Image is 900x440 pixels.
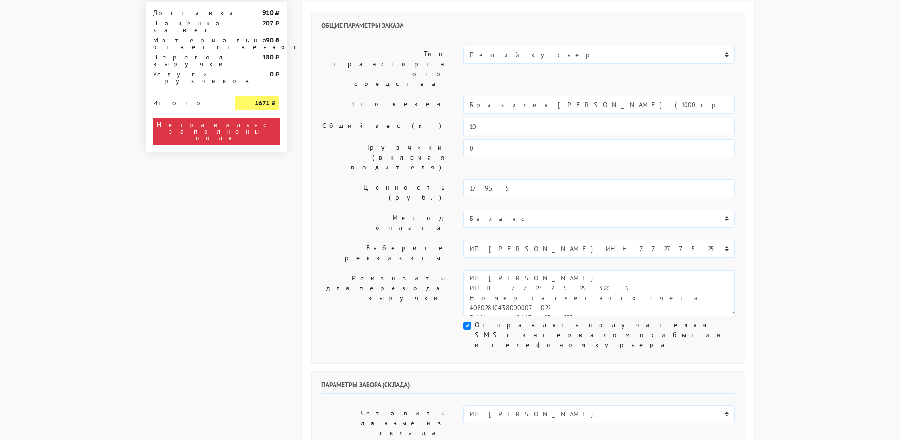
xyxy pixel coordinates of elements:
[146,20,228,33] div: Наценка за вес
[262,19,274,27] strong: 207
[321,381,735,394] h6: Параметры забора (склада)
[314,270,457,316] label: Реквизиты для перевода выручки:
[314,139,457,176] label: Грузчики (включая водителя):
[146,54,228,67] div: Перевод выручки
[314,46,457,92] label: Тип транспортного средства:
[314,210,457,236] label: Метод оплаты:
[146,9,228,16] div: Доставка
[321,22,735,34] h6: Общие параметры заказа
[314,240,457,266] label: Выберите реквизиты:
[314,118,457,135] label: Общий вес (кг):
[255,99,270,107] strong: 1671
[146,71,228,84] div: Услуги грузчиков
[262,53,274,61] strong: 180
[475,320,735,350] label: Отправлять получателям SMS с интервалом прибытия и телефоном курьера
[314,96,457,114] label: Что везем:
[270,70,274,78] strong: 0
[153,118,280,145] div: Неправильно заполнены поля
[463,270,735,316] textarea: ИП [PERSON_NAME] ИНН 772775253266 Номер расчетного счета 40802810438000007022 БИК 044525225
[314,179,457,206] label: Ценность (руб.):
[146,37,228,50] div: Материальная ответственность
[266,36,274,44] strong: 90
[153,96,221,106] div: Итого
[262,8,274,17] strong: 910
